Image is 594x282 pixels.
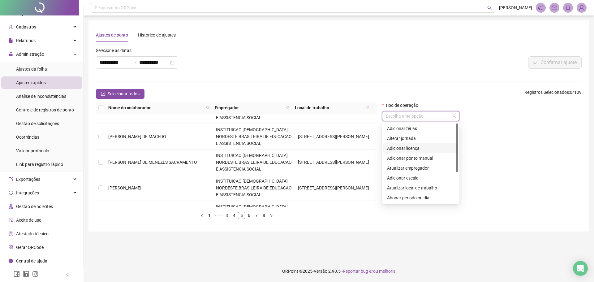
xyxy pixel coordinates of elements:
[206,106,210,110] span: search
[238,212,245,219] li: 5
[499,4,532,11] span: [PERSON_NAME]
[382,102,422,109] label: Tipo de operação
[16,94,66,99] span: Análise de inconsistências
[253,212,260,219] a: 7
[365,103,371,112] span: search
[298,185,369,190] span: [STREET_ADDRESS][PERSON_NAME]
[260,212,267,219] a: 8
[387,194,454,201] div: Abonar período ou dia
[253,212,260,219] li: 7
[198,212,206,219] li: Página anterior
[16,148,49,153] span: Validar protocolo
[108,160,197,165] span: [PERSON_NAME] DE MENEZES SACRAMENTO
[16,258,47,263] span: Central de ajuda
[285,103,291,112] span: search
[132,60,137,65] span: swap-right
[216,179,292,197] span: INSTITUICAO [DEMOGRAPHIC_DATA] NORDESTE BRASILEIRA DE EDUCACAO E ASSISTENCIA SOCIAL
[16,67,47,72] span: Ajustes da folha
[9,232,13,236] span: solution
[573,261,588,276] div: Open Intercom Messenger
[383,153,458,163] div: Adicionar ponto manual
[16,245,44,250] span: Gerar QRCode
[96,89,144,99] button: Selecionar todos
[16,24,36,29] span: Cadastros
[260,212,268,219] li: 8
[16,107,74,112] span: Controle de registros de ponto
[9,52,13,56] span: lock
[366,106,370,110] span: search
[9,177,13,181] span: export
[223,212,230,219] a: 3
[268,212,275,219] li: Próxima página
[524,90,569,95] span: Registros Selecionados
[32,271,38,277] span: instagram
[66,272,70,277] span: left
[96,47,136,54] label: Selecione as datas
[16,177,40,182] span: Exportações
[9,245,13,249] span: qrcode
[16,121,59,126] span: Gestão de solicitações
[231,212,238,219] a: 4
[14,271,20,277] span: facebook
[383,163,458,173] div: Atualizar empregador
[246,212,252,219] a: 6
[298,134,369,139] span: [STREET_ADDRESS][PERSON_NAME]
[286,106,290,110] span: search
[314,269,327,274] span: Versão
[216,153,292,171] span: INSTITUICAO [DEMOGRAPHIC_DATA] NORDESTE BRASILEIRA DE EDUCACAO E ASSISTENCIA SOCIAL
[223,212,230,219] li: 3
[16,218,41,223] span: Aceite de uso
[16,80,46,85] span: Ajustes rápidos
[269,214,273,218] span: right
[383,173,458,183] div: Adicionar escala
[238,212,245,219] a: 5
[16,135,39,140] span: Ocorrências
[108,185,141,190] span: [PERSON_NAME]
[577,3,586,12] img: 86506
[16,52,44,57] span: Administração
[138,32,176,38] div: Histórico de ajustes
[268,212,275,219] button: right
[16,204,53,209] span: Gestão de holerites
[216,127,292,146] span: INSTITUICAO [DEMOGRAPHIC_DATA] NORDESTE BRASILEIRA DE EDUCACAO E ASSISTENCIA SOCIAL
[383,193,458,203] div: Abonar período ou dia
[9,191,13,195] span: sync
[295,104,364,111] span: Local de trabalho
[9,259,13,263] span: info-circle
[198,212,206,219] button: left
[23,271,29,277] span: linkedin
[205,103,211,112] span: search
[387,135,454,142] div: Alterar jornada
[383,183,458,193] div: Atualizar local de trabalho
[565,5,571,11] span: bell
[487,6,492,10] span: search
[298,160,369,165] span: [STREET_ADDRESS][PERSON_NAME]
[524,89,582,99] span: : 0 / 109
[383,124,458,133] div: Adicionar férias
[213,212,223,219] li: 5 páginas anteriores
[387,155,454,162] div: Adicionar ponto manual
[9,38,13,43] span: file
[108,90,140,97] span: Selecionar todos
[16,38,36,43] span: Relatórios
[16,190,39,195] span: Integrações
[9,204,13,209] span: apartment
[343,269,396,274] span: Reportar bug e/ou melhoria
[132,60,137,65] span: to
[216,204,292,223] span: INSTITUICAO [DEMOGRAPHIC_DATA] NORDESTE BRASILEIRA DE EDUCACAO E ASSISTENCIA SOCIAL
[206,212,213,219] li: 1
[96,32,128,38] div: Ajustes de ponto
[387,165,454,171] div: Atualizar empregador
[206,212,213,219] a: 1
[245,212,253,219] li: 6
[528,56,582,69] button: Confirmar ajuste
[9,25,13,29] span: user-add
[387,184,454,191] div: Atualizar local de trabalho
[213,212,223,219] span: •••
[383,133,458,143] div: Alterar jornada
[383,143,458,153] div: Adicionar licença
[108,134,166,139] span: [PERSON_NAME] DE MACEDO
[552,5,557,11] span: mail
[215,104,284,111] span: Empregador
[16,231,49,236] span: Atestado técnico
